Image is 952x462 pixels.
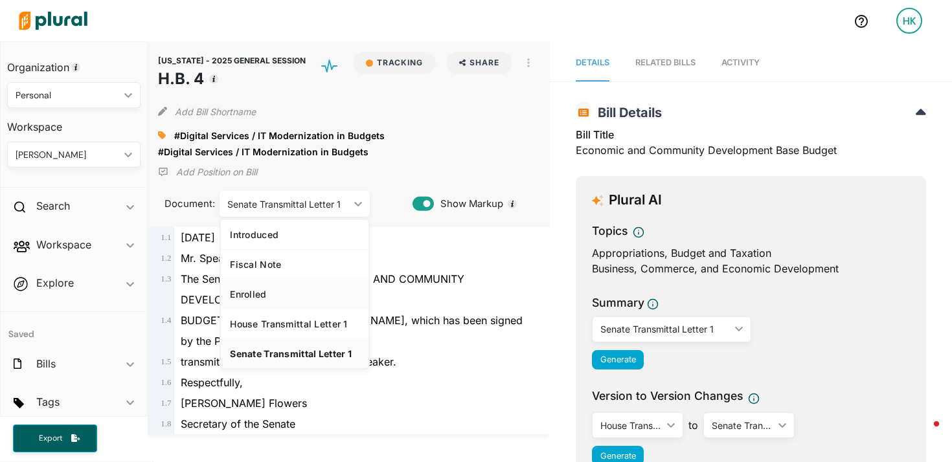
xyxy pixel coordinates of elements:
div: RELATED BILLS [635,56,696,69]
span: [US_STATE] - 2025 GENERAL SESSION [158,56,306,65]
div: Fiscal Note [230,259,359,270]
div: Appropriations, Budget and Taxation [592,245,910,261]
a: Senate Transmittal Letter 1 [221,338,368,368]
div: Senate Transmittal Letter 1 [230,348,359,359]
span: Export [30,433,71,444]
span: Generate [600,451,636,461]
h2: Bills [36,357,56,371]
div: Tooltip anchor [506,198,518,210]
span: Generate [600,355,636,364]
div: Senate Transmittal Letter 1 [600,322,729,336]
span: transmitted for the signature of the Speaker. [181,355,396,368]
span: BUDGET, by Representative [PERSON_NAME], which has been signed by the President, and it is [181,314,523,347]
div: Introduced [230,229,359,240]
span: 1 . 8 [161,419,171,428]
h2: Search [36,199,70,213]
h3: Plural AI [609,192,662,208]
a: Enrolled [221,279,368,309]
iframe: Intercom live chat [908,418,939,449]
span: Document: [158,197,203,211]
p: Add Position on Bill [176,166,257,179]
h4: Saved [1,312,147,344]
div: Senate Transmittal Letter 1 [227,197,349,211]
span: The Senate passed H.B. 4, ECONOMIC AND COMMUNITY DEVELOPMENT BASE [181,272,464,306]
button: Generate [592,350,644,369]
a: Fiscal Note [221,249,368,279]
div: Tooltip anchor [208,73,220,85]
div: Enrolled [230,289,359,300]
div: [PERSON_NAME] [16,148,119,162]
button: Tracking [353,52,436,74]
button: Export [13,424,97,452]
h2: Tags [36,395,60,409]
div: Economic and Community Development Base Budget [576,127,926,166]
span: 1 . 5 [161,357,171,366]
button: Share [446,52,513,74]
span: Respectfully, [181,376,243,389]
span: Version to Version Changes [592,388,743,404]
span: 1 . 7 [161,399,171,408]
span: Activity [721,58,760,67]
span: Show Markup [434,197,503,211]
div: Add Position Statement [158,162,257,182]
span: 1 . 4 [161,316,171,325]
h2: Explore [36,276,74,290]
h1: H.B. 4 [158,67,306,91]
button: Add Bill Shortname [175,101,256,122]
span: [PERSON_NAME] Flowers [181,397,307,410]
a: RELATED BILLS [635,45,696,82]
span: #Digital Services / IT Modernization in Budgets [174,130,385,141]
h3: Topics [592,223,628,239]
div: Tooltip anchor [70,61,82,73]
div: Business, Commerce, and Economic Development [592,261,910,276]
div: Senate Transmittal Letter 1 [712,419,773,432]
a: #Digital Services / IT Modernization in Budgets [174,129,385,142]
span: 1 . 3 [161,274,171,283]
a: Details [576,45,609,82]
a: HK [886,3,933,39]
span: Details [576,58,609,67]
h2: Workspace [36,237,91,252]
span: 1 . 6 [161,378,171,387]
span: Secretary of the Senate [181,417,295,430]
span: 1 . 2 [161,254,171,263]
a: #Digital Services / IT Modernization in Budgets [158,145,368,159]
div: HK [896,8,922,34]
div: Personal [16,89,119,102]
span: [DATE] [181,231,215,244]
div: Add tags [158,126,166,145]
button: Share [441,52,518,74]
h3: Bill Title [576,127,926,142]
span: to [683,417,703,433]
span: #Digital Services / IT Modernization in Budgets [158,146,368,157]
div: House Transmittal Letter 1 [230,318,359,329]
h3: Workspace [7,108,141,137]
a: House Transmittal Letter 1 [221,309,368,338]
div: House Transmittal Letter 1 [600,419,662,432]
h3: Organization [7,49,141,77]
span: Mr. Speaker: [181,252,243,265]
span: 1 . 1 [161,233,171,242]
h3: Summary [592,294,644,311]
a: Activity [721,45,760,82]
span: Bill Details [591,105,662,120]
a: Introduced [221,219,368,249]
